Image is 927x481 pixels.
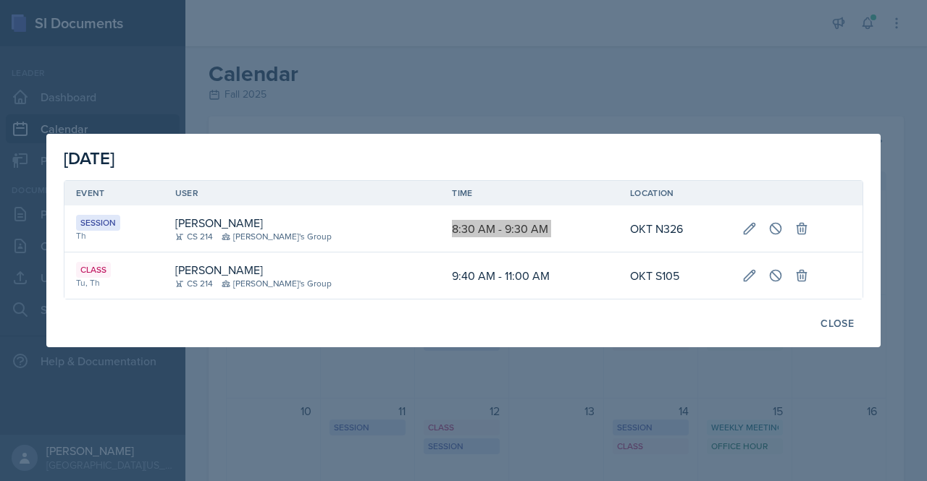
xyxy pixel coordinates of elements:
[222,277,332,290] div: [PERSON_NAME]'s Group
[164,181,441,205] th: User
[222,230,332,243] div: [PERSON_NAME]'s Group
[618,181,730,205] th: Location
[440,252,618,299] td: 9:40 AM - 11:00 AM
[64,145,863,171] div: [DATE]
[618,252,730,299] td: OKT S105
[440,205,618,252] td: 8:30 AM - 9:30 AM
[175,230,213,243] div: CS 214
[175,214,263,231] div: [PERSON_NAME]
[175,277,213,290] div: CS 214
[618,205,730,252] td: OKT N326
[811,311,863,336] button: Close
[821,318,854,329] div: Close
[175,261,263,278] div: [PERSON_NAME]
[440,181,618,205] th: Time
